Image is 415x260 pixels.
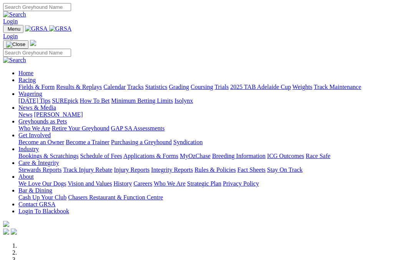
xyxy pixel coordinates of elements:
[103,84,126,90] a: Calendar
[18,125,412,132] div: Greyhounds as Pets
[18,84,412,91] div: Racing
[66,139,110,145] a: Become a Trainer
[18,194,66,201] a: Cash Up Your Club
[145,84,168,90] a: Statistics
[154,180,186,187] a: Who We Are
[18,125,50,132] a: Who We Are
[18,118,67,125] a: Greyhounds as Pets
[11,229,17,235] img: twitter.svg
[3,229,9,235] img: facebook.svg
[3,3,71,11] input: Search
[114,166,149,173] a: Injury Reports
[18,77,36,83] a: Racing
[18,111,412,118] div: News & Media
[18,160,59,166] a: Care & Integrity
[212,153,266,159] a: Breeding Information
[3,33,18,39] a: Login
[18,173,34,180] a: About
[30,40,36,46] img: logo-grsa-white.png
[25,25,48,32] img: GRSA
[127,84,144,90] a: Tracks
[6,41,25,48] img: Close
[174,97,193,104] a: Isolynx
[52,97,78,104] a: SUREpick
[63,166,112,173] a: Track Injury Rebate
[34,111,83,118] a: [PERSON_NAME]
[18,132,51,138] a: Get Involved
[18,187,52,194] a: Bar & Dining
[18,139,64,145] a: Become an Owner
[18,180,412,187] div: About
[80,97,110,104] a: How To Bet
[3,25,23,33] button: Toggle navigation
[18,208,69,214] a: Login To Blackbook
[180,153,211,159] a: MyOzChase
[111,97,173,104] a: Minimum Betting Limits
[3,40,28,49] button: Toggle navigation
[56,84,102,90] a: Results & Replays
[8,26,20,32] span: Menu
[314,84,361,90] a: Track Maintenance
[80,153,122,159] a: Schedule of Fees
[305,153,330,159] a: Race Safe
[173,139,203,145] a: Syndication
[18,91,42,97] a: Wagering
[3,57,26,64] img: Search
[18,97,412,104] div: Wagering
[18,153,412,160] div: Industry
[18,97,50,104] a: [DATE] Tips
[3,18,18,25] a: Login
[267,153,304,159] a: ICG Outcomes
[18,139,412,146] div: Get Involved
[292,84,312,90] a: Weights
[187,180,221,187] a: Strategic Plan
[230,84,291,90] a: 2025 TAB Adelaide Cup
[111,125,165,132] a: GAP SA Assessments
[18,146,39,152] a: Industry
[133,180,152,187] a: Careers
[18,166,61,173] a: Stewards Reports
[113,180,132,187] a: History
[18,70,33,76] a: Home
[3,11,26,18] img: Search
[18,201,55,207] a: Contact GRSA
[68,194,163,201] a: Chasers Restaurant & Function Centre
[111,139,172,145] a: Purchasing a Greyhound
[18,104,56,111] a: News & Media
[18,194,412,201] div: Bar & Dining
[3,49,71,57] input: Search
[151,166,193,173] a: Integrity Reports
[267,166,302,173] a: Stay On Track
[169,84,189,90] a: Grading
[223,180,259,187] a: Privacy Policy
[52,125,110,132] a: Retire Your Greyhound
[191,84,213,90] a: Coursing
[214,84,229,90] a: Trials
[68,180,112,187] a: Vision and Values
[18,166,412,173] div: Care & Integrity
[49,25,72,32] img: GRSA
[18,153,78,159] a: Bookings & Scratchings
[237,166,266,173] a: Fact Sheets
[18,111,32,118] a: News
[18,180,66,187] a: We Love Our Dogs
[18,84,55,90] a: Fields & Form
[194,166,236,173] a: Rules & Policies
[3,221,9,227] img: logo-grsa-white.png
[123,153,178,159] a: Applications & Forms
